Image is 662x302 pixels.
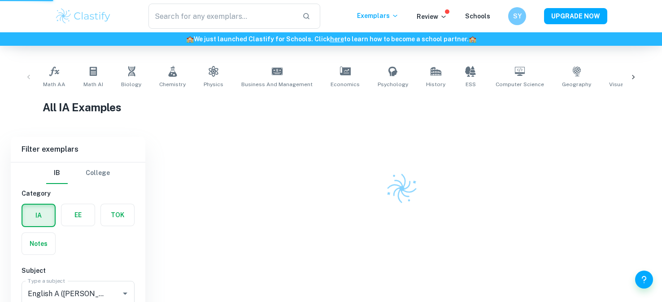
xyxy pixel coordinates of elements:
[28,277,65,284] label: Type a subject
[378,80,408,88] span: Psychology
[496,80,544,88] span: Computer Science
[635,271,653,289] button: Help and Feedback
[11,137,145,162] h6: Filter exemplars
[86,162,110,184] button: College
[148,4,295,29] input: Search for any exemplars...
[55,7,112,25] img: Clastify logo
[121,80,141,88] span: Biology
[331,80,360,88] span: Economics
[382,169,421,208] img: Clastify logo
[469,35,476,43] span: 🏫
[357,11,399,21] p: Exemplars
[544,8,607,24] button: UPGRADE NOW
[43,80,65,88] span: Math AA
[330,35,344,43] a: here
[2,34,660,44] h6: We just launched Clastify for Schools. Click to learn how to become a school partner.
[46,162,68,184] button: IB
[508,7,526,25] button: SY
[22,233,55,254] button: Notes
[426,80,445,88] span: History
[22,188,135,198] h6: Category
[204,80,223,88] span: Physics
[119,287,131,300] button: Open
[159,80,186,88] span: Chemistry
[512,11,523,21] h6: SY
[101,204,134,226] button: TOK
[22,205,55,226] button: IA
[562,80,591,88] span: Geography
[83,80,103,88] span: Math AI
[61,204,95,226] button: EE
[43,99,619,115] h1: All IA Examples
[46,162,110,184] div: Filter type choice
[465,13,490,20] a: Schools
[466,80,476,88] span: ESS
[186,35,194,43] span: 🏫
[417,12,447,22] p: Review
[241,80,313,88] span: Business and Management
[22,266,135,276] h6: Subject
